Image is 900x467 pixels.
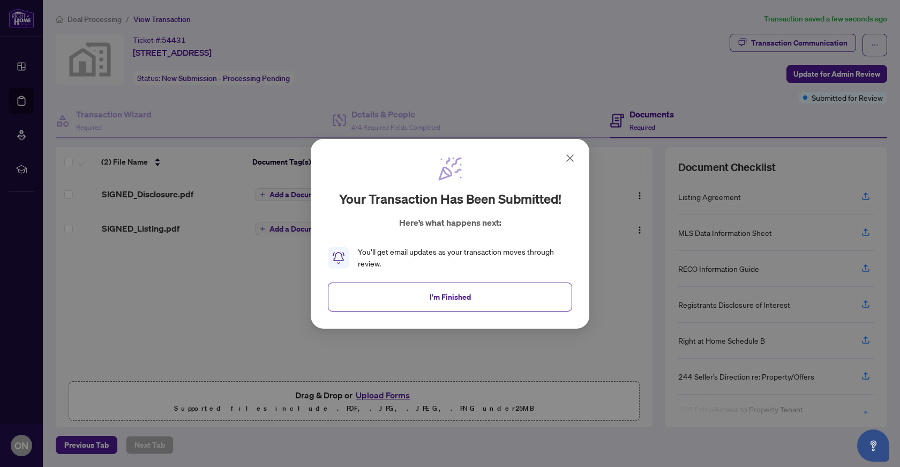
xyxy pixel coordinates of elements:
span: I'm Finished [430,288,471,305]
button: Open asap [857,429,889,462]
h2: Your transaction has been submitted! [339,190,561,207]
button: I'm Finished [328,282,572,311]
p: Here’s what happens next: [399,216,501,229]
div: You’ll get email updates as your transaction moves through review. [358,246,572,270]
